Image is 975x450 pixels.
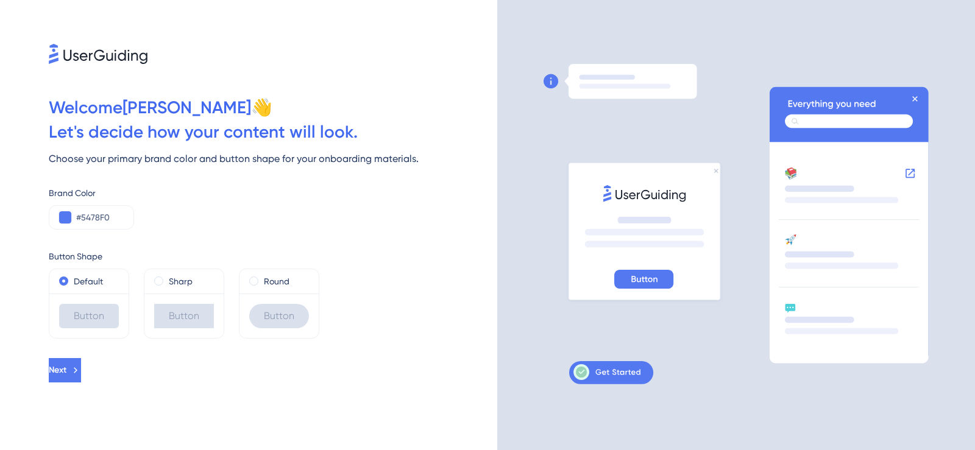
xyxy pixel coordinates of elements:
[49,96,497,120] div: Welcome [PERSON_NAME] 👋
[49,186,497,200] div: Brand Color
[74,274,103,289] label: Default
[49,152,497,166] div: Choose your primary brand color and button shape for your onboarding materials.
[49,249,497,264] div: Button Shape
[49,120,497,144] div: Let ' s decide how your content will look.
[154,304,214,328] div: Button
[264,274,289,289] label: Round
[249,304,309,328] div: Button
[169,274,193,289] label: Sharp
[59,304,119,328] div: Button
[49,363,66,378] span: Next
[49,358,81,382] button: Next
